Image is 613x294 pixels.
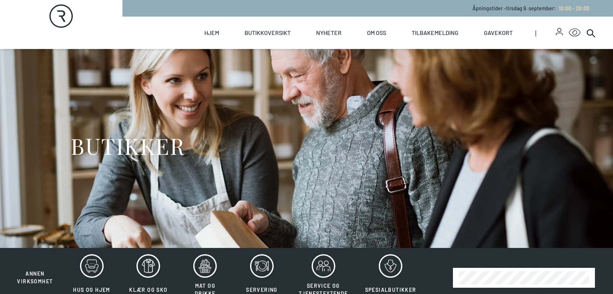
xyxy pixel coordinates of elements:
span: | [535,17,556,49]
p: Åpningstider - tirsdag 9. september : [472,4,589,12]
a: Gavekort [484,17,513,49]
span: 10:00 - 20:00 [559,5,589,11]
a: Nyheter [316,17,342,49]
a: Om oss [367,17,386,49]
span: Hus og hjem [73,287,110,293]
button: Annen virksomhet [7,254,63,286]
a: Butikkoversikt [245,17,291,49]
span: Klær og sko [129,287,167,293]
a: Hjem [204,17,219,49]
span: Annen virksomhet [17,270,53,284]
a: 10:00 - 20:00 [556,5,589,11]
a: Tilbakemelding [412,17,458,49]
button: Open Accessibility Menu [569,27,581,39]
h1: BUTIKKER [70,132,184,160]
span: Servering [246,287,278,293]
span: Spesialbutikker [365,287,416,293]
